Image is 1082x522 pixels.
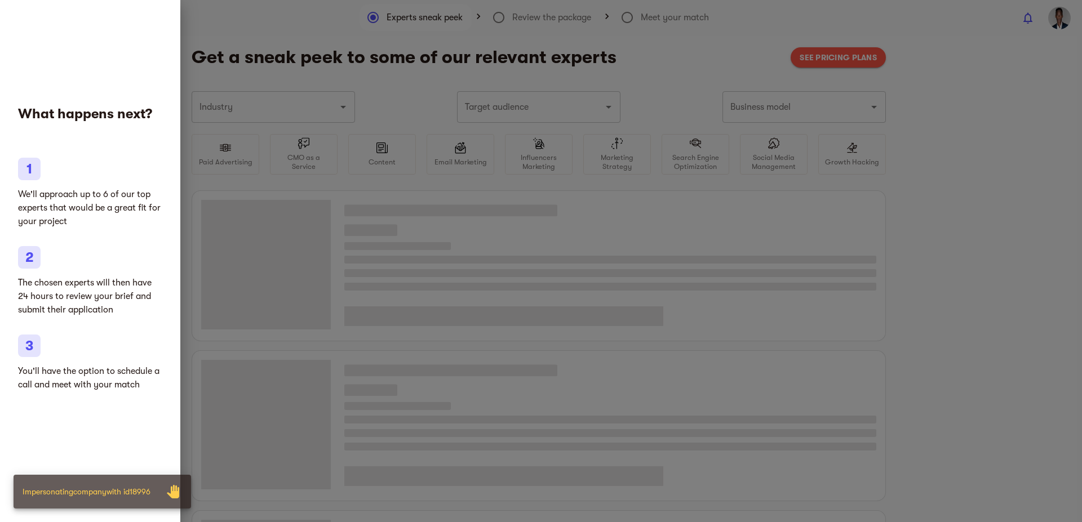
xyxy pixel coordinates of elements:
p: We'll approach up to 6 of our top experts that would be a great fit for your project [18,188,162,228]
button: Close [159,478,187,505]
span: Impersonating company with id 18996 [23,487,150,496]
p: The chosen experts will then have 24 hours to review your brief and submit their application [18,276,162,316]
h5: What happens next? [18,105,162,123]
span: Stop Impersonation [159,478,187,505]
p: You'll have the option to schedule a call and meet with your match [18,364,162,391]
